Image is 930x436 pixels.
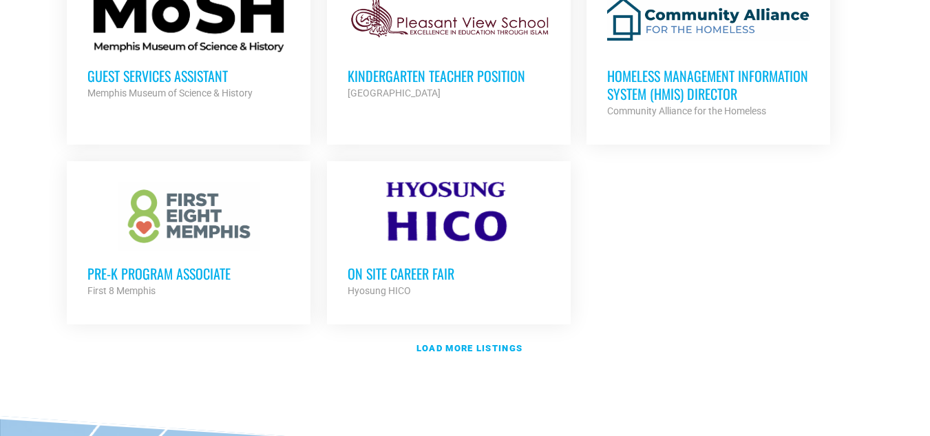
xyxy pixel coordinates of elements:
strong: First 8 Memphis [87,285,156,296]
strong: Memphis Museum of Science & History [87,87,253,98]
h3: Guest Services Assistant [87,67,290,85]
h3: On Site Career Fair [348,264,550,282]
a: On Site Career Fair Hyosung HICO [327,161,571,320]
a: Pre-K Program Associate First 8 Memphis [67,161,310,320]
h3: Pre-K Program Associate [87,264,290,282]
strong: Load more listings [416,343,522,353]
strong: Community Alliance for the Homeless [607,105,766,116]
strong: Hyosung HICO [348,285,411,296]
h3: Kindergarten Teacher Position [348,67,550,85]
h3: Homeless Management Information System (HMIS) Director [607,67,810,103]
a: Load more listings [59,333,871,364]
strong: [GEOGRAPHIC_DATA] [348,87,441,98]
